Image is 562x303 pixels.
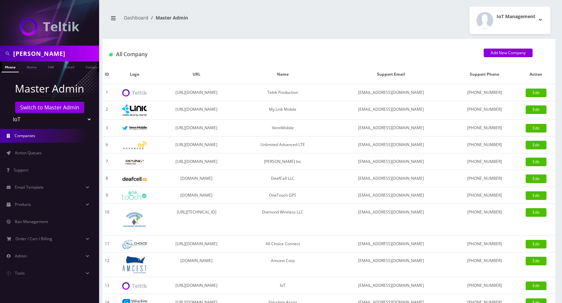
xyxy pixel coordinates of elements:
[102,153,111,170] td: 7
[236,170,330,187] td: DeafCell LLC
[526,105,546,114] a: Edit
[102,84,111,101] td: 1
[15,102,84,113] a: Switch to Master Admin
[330,170,452,187] td: [EMAIL_ADDRESS][DOMAIN_NAME]
[62,61,78,72] a: Email
[15,270,25,276] span: Tools
[15,150,42,156] span: Action Queues
[16,236,52,242] span: Order / Cart / Billing
[15,184,44,190] span: Email Template
[124,15,148,21] a: Dashboard
[236,204,330,236] td: Diamond Wireless LLC
[469,7,550,34] button: IoT Management
[102,236,111,252] td: 11
[102,252,111,277] td: 12
[236,277,330,294] td: IoT
[526,141,546,149] a: Edit
[452,153,517,170] td: [PHONE_NUMBER]
[452,236,517,252] td: [PHONE_NUMBER]
[15,253,27,259] span: Admin
[452,65,517,84] th: Support Phone
[452,101,517,120] td: [PHONE_NUMBER]
[452,187,517,204] td: [PHONE_NUMBER]
[158,84,236,101] td: [URL][DOMAIN_NAME]
[158,136,236,153] td: [URL][DOMAIN_NAME]
[497,14,535,19] h2: IoT Management
[102,187,111,204] td: 9
[158,65,236,84] th: URL
[158,204,236,236] td: [URL][TECHNICAL_ID]
[330,120,452,136] td: [EMAIL_ADDRESS][DOMAIN_NAME]
[15,202,31,207] span: Products
[330,277,452,294] td: [EMAIL_ADDRESS][DOMAIN_NAME]
[158,187,236,204] td: [DOMAIN_NAME]
[102,65,111,84] th: ID
[526,282,546,290] a: Edit
[23,61,40,72] a: Name
[517,65,555,84] th: Action
[107,11,324,30] nav: breadcrumb
[122,256,147,274] img: Amcest Corp
[122,141,147,149] img: Unlimited Advanced LTE
[452,170,517,187] td: [PHONE_NUMBER]
[236,236,330,252] td: All Choice Connect
[236,153,330,170] td: [PERSON_NAME] Inc
[236,136,330,153] td: Unlimited Advanced LTE
[122,207,147,232] img: Diamond Wireless LLC
[330,153,452,170] td: [EMAIL_ADDRESS][DOMAIN_NAME]
[526,158,546,166] a: Edit
[14,167,28,173] span: Support
[526,257,546,265] a: Edit
[102,170,111,187] td: 8
[452,277,517,294] td: [PHONE_NUMBER]
[102,136,111,153] td: 6
[45,61,57,72] a: SIM
[452,204,517,236] td: [PHONE_NUMBER]
[236,120,330,136] td: VennMobile
[158,153,236,170] td: [URL][DOMAIN_NAME]
[102,277,111,294] td: 13
[526,240,546,248] a: Edit
[122,282,147,290] img: IoT
[526,208,546,217] a: Edit
[526,174,546,183] a: Edit
[122,240,147,249] img: All Choice Connect
[122,104,147,116] img: My Link Mobile
[452,84,517,101] td: [PHONE_NUMBER]
[122,177,147,181] img: DeafCell LLC
[526,89,546,97] a: Edit
[236,252,330,277] td: Amcest Corp
[158,120,236,136] td: [URL][DOMAIN_NAME]
[236,84,330,101] td: Teltik Production
[15,133,35,138] span: Companies
[102,204,111,236] td: 10
[452,120,517,136] td: [PHONE_NUMBER]
[158,252,236,277] td: [DOMAIN_NAME]
[122,191,147,200] img: OneTouch GPS
[330,252,452,277] td: [EMAIL_ADDRESS][DOMAIN_NAME]
[236,187,330,204] td: OneTouch GPS
[330,101,452,120] td: [EMAIL_ADDRESS][DOMAIN_NAME]
[158,101,236,120] td: [URL][DOMAIN_NAME]
[2,61,19,72] a: Phone
[330,204,452,236] td: [EMAIL_ADDRESS][DOMAIN_NAME]
[330,236,452,252] td: [EMAIL_ADDRESS][DOMAIN_NAME]
[148,14,188,21] li: Master Admin
[236,101,330,120] td: My Link Mobile
[330,84,452,101] td: [EMAIL_ADDRESS][DOMAIN_NAME]
[122,126,147,131] img: VennMobile
[452,136,517,153] td: [PHONE_NUMBER]
[15,219,48,224] span: Ban Management
[330,187,452,204] td: [EMAIL_ADDRESS][DOMAIN_NAME]
[82,61,104,72] a: Company
[102,101,111,120] td: 2
[102,120,111,136] td: 3
[484,49,533,57] a: Add New Company
[20,18,79,36] img: IoT
[122,159,147,165] img: Rexing Inc
[111,65,157,84] th: Logo
[526,124,546,133] a: Edit
[158,277,236,294] td: [URL][DOMAIN_NAME]
[330,136,452,153] td: [EMAIL_ADDRESS][DOMAIN_NAME]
